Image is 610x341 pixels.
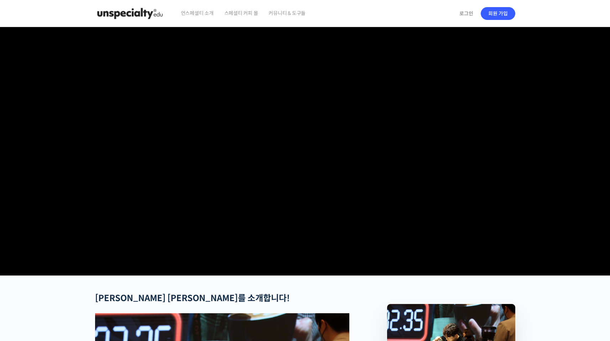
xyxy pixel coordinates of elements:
[455,5,478,22] a: 로그인
[481,7,515,20] a: 회원 가입
[95,293,349,304] h2: [PERSON_NAME] [PERSON_NAME]를 소개합니다!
